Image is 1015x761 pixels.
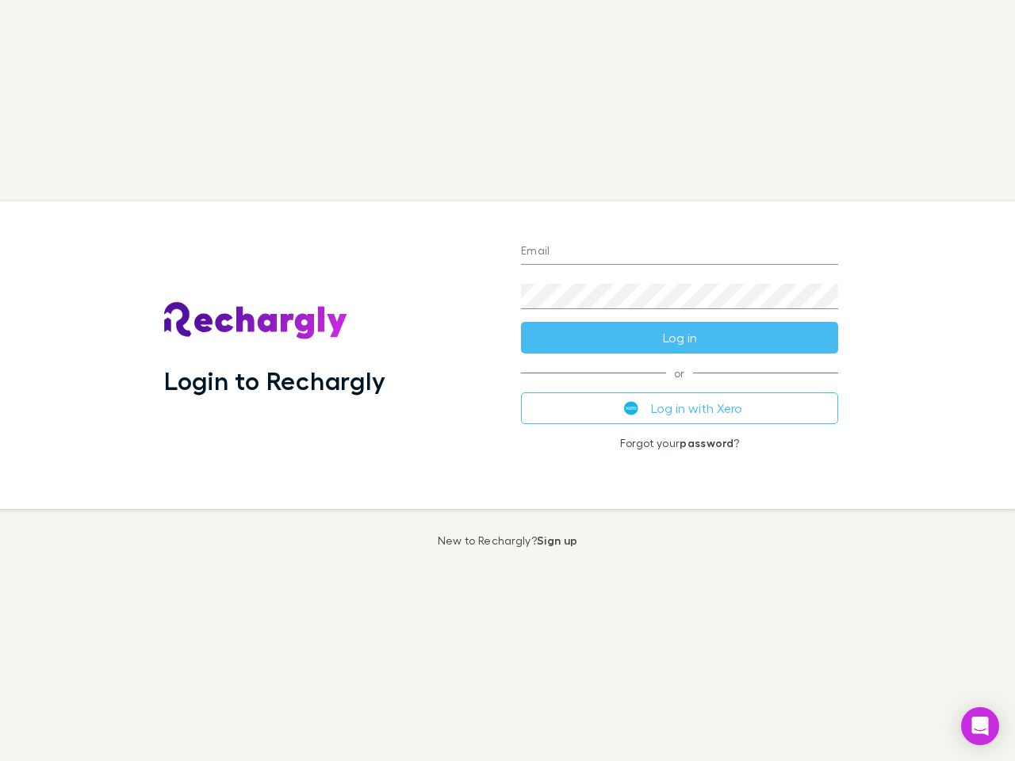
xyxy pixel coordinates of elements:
img: Xero's logo [624,401,638,415]
div: Open Intercom Messenger [961,707,999,745]
button: Log in [521,322,838,354]
a: password [680,436,733,449]
h1: Login to Rechargly [164,365,385,396]
p: New to Rechargly? [438,534,578,547]
button: Log in with Xero [521,392,838,424]
a: Sign up [537,533,577,547]
p: Forgot your ? [521,437,838,449]
img: Rechargly's Logo [164,302,348,340]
